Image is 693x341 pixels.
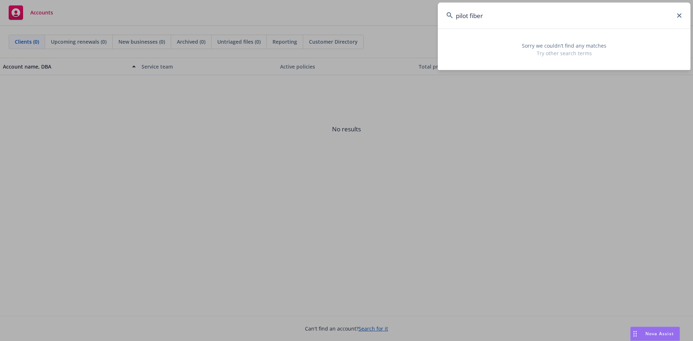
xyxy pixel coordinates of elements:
[438,3,690,29] input: Search...
[446,42,682,49] span: Sorry we couldn’t find any matches
[446,49,682,57] span: Try other search terms
[630,327,680,341] button: Nova Assist
[645,331,674,337] span: Nova Assist
[631,327,640,341] div: Drag to move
